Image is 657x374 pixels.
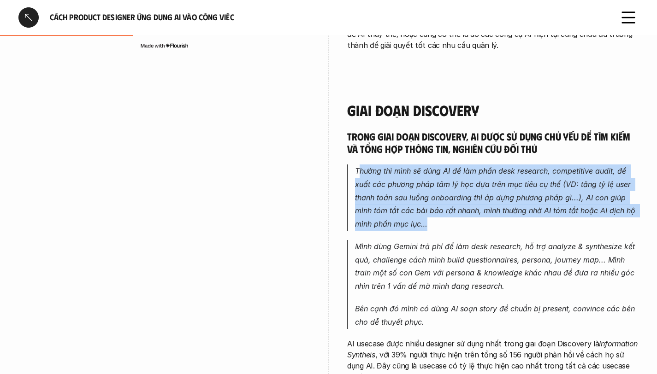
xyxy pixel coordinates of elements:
em: Thường thì mình sẽ dùng AI để làm phần desk research, competitive audit, đề xuất các phương pháp ... [355,166,638,228]
h4: Giai đoạn Discovery [347,101,639,119]
h5: Trong giai đoạn Discovery, AI được sử dụng chủ yếu để tìm kiếm và tổng hợp thông tin, nghiên cứu ... [347,130,639,155]
em: Bên cạnh đó mình có dùng AI soạn story để chuẩn bị present, convince các bên cho dễ thuyết phục. [355,304,637,327]
img: Made with Flourish [140,42,189,49]
em: Information Syntheis [347,339,640,359]
em: Mình dùng Gemini trả phí để làm desk research, hỗ trợ analyze & synthesize kết quả, challenge các... [355,242,637,291]
h6: Cách Product Designer ứng dụng AI vào công việc [50,12,607,23]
